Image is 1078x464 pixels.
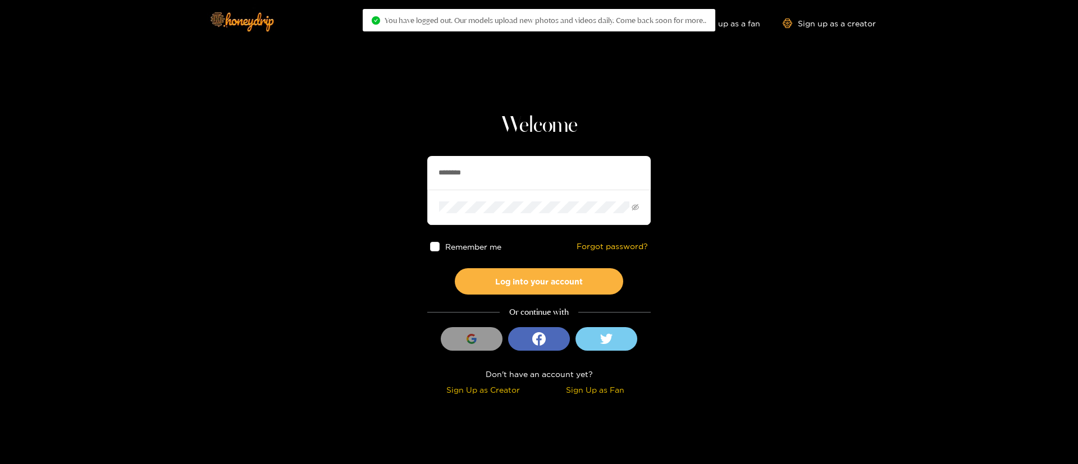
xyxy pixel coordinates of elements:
div: Sign Up as Creator [430,383,536,396]
div: Sign Up as Fan [542,383,648,396]
div: Or continue with [427,306,651,319]
span: eye-invisible [632,204,639,211]
span: You have logged out. Our models upload new photos and videos daily. Come back soon for more.. [385,16,706,25]
button: Log into your account [455,268,623,295]
a: Sign up as a fan [683,19,760,28]
span: check-circle [372,16,380,25]
div: Don't have an account yet? [427,367,651,380]
span: Remember me [445,242,501,251]
a: Sign up as a creator [783,19,876,28]
a: Forgot password? [577,242,648,251]
h1: Welcome [427,112,651,139]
